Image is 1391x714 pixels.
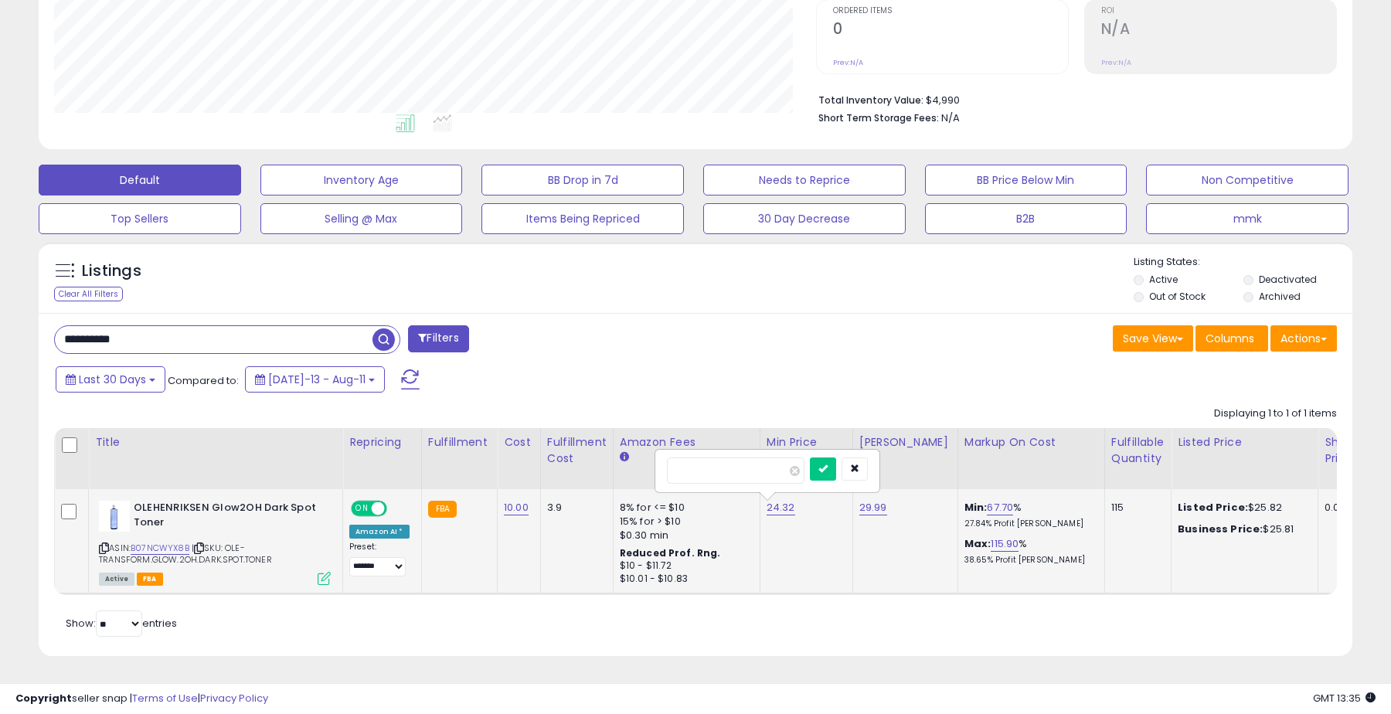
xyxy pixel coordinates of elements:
[39,203,241,234] button: Top Sellers
[620,515,748,529] div: 15% for > $10
[54,287,123,301] div: Clear All Filters
[818,93,923,107] b: Total Inventory Value:
[260,203,463,234] button: Selling @ Max
[859,500,887,515] a: 29.99
[859,434,951,450] div: [PERSON_NAME]
[957,428,1104,489] th: The percentage added to the cost of goods (COGS) that forms the calculator for Min & Max prices.
[1101,20,1336,41] h2: N/A
[15,692,268,706] div: seller snap | |
[547,501,601,515] div: 3.9
[1101,7,1336,15] span: ROI
[1178,501,1306,515] div: $25.82
[99,501,331,583] div: ASIN:
[833,58,863,67] small: Prev: N/A
[1111,434,1165,467] div: Fulfillable Quantity
[833,7,1068,15] span: Ordered Items
[964,501,1093,529] div: %
[66,616,177,631] span: Show: entries
[964,537,1093,566] div: %
[1325,434,1355,467] div: Ship Price
[39,165,241,195] button: Default
[620,501,748,515] div: 8% for <= $10
[964,555,1093,566] p: 38.65% Profit [PERSON_NAME]
[620,529,748,542] div: $0.30 min
[131,542,189,555] a: B07NCWYX8B
[1325,501,1350,515] div: 0.00
[620,559,748,573] div: $10 - $11.72
[620,546,721,559] b: Reduced Prof. Rng.
[987,500,1013,515] a: 67.70
[818,111,939,124] b: Short Term Storage Fees:
[15,691,72,705] strong: Copyright
[56,366,165,393] button: Last 30 Days
[504,500,529,515] a: 10.00
[1178,500,1248,515] b: Listed Price:
[925,203,1127,234] button: B2B
[1313,691,1376,705] span: 2025-09-11 13:35 GMT
[767,500,795,515] a: 24.32
[1195,325,1268,352] button: Columns
[385,502,410,515] span: OFF
[620,573,748,586] div: $10.01 - $10.83
[1178,434,1311,450] div: Listed Price
[132,691,198,705] a: Terms of Use
[1146,165,1348,195] button: Non Competitive
[925,165,1127,195] button: BB Price Below Min
[620,450,629,464] small: Amazon Fees.
[964,536,991,551] b: Max:
[137,573,163,586] span: FBA
[352,502,372,515] span: ON
[95,434,336,450] div: Title
[1101,58,1131,67] small: Prev: N/A
[408,325,468,352] button: Filters
[245,366,385,393] button: [DATE]-13 - Aug-11
[481,203,684,234] button: Items Being Repriced
[268,372,366,387] span: [DATE]-13 - Aug-11
[1270,325,1337,352] button: Actions
[99,573,134,586] span: All listings currently available for purchase on Amazon
[1214,406,1337,421] div: Displaying 1 to 1 of 1 items
[260,165,463,195] button: Inventory Age
[964,434,1098,450] div: Markup on Cost
[82,260,141,282] h5: Listings
[428,434,491,450] div: Fulfillment
[1178,522,1263,536] b: Business Price:
[99,501,130,532] img: 215JxazDZ3L._SL40_.jpg
[964,518,1093,529] p: 27.84% Profit [PERSON_NAME]
[168,373,239,388] span: Compared to:
[703,165,906,195] button: Needs to Reprice
[1149,273,1178,286] label: Active
[547,434,607,467] div: Fulfillment Cost
[349,434,415,450] div: Repricing
[134,501,321,533] b: OLEHENRIKSEN Glow2OH Dark Spot Toner
[833,20,1068,41] h2: 0
[504,434,534,450] div: Cost
[620,434,753,450] div: Amazon Fees
[818,90,1325,108] li: $4,990
[767,434,846,450] div: Min Price
[200,691,268,705] a: Privacy Policy
[79,372,146,387] span: Last 30 Days
[99,542,272,565] span: | SKU: OLE-TRANSFORM.GLOW.2OH.DARK.SPOT.TONER
[1113,325,1193,352] button: Save View
[1149,290,1206,303] label: Out of Stock
[1111,501,1159,515] div: 115
[428,501,457,518] small: FBA
[1134,255,1352,270] p: Listing States:
[1206,331,1254,346] span: Columns
[1259,273,1317,286] label: Deactivated
[941,110,960,125] span: N/A
[964,500,988,515] b: Min:
[1146,203,1348,234] button: mmk
[991,536,1019,552] a: 115.90
[1178,522,1306,536] div: $25.81
[481,165,684,195] button: BB Drop in 7d
[349,542,410,576] div: Preset:
[703,203,906,234] button: 30 Day Decrease
[349,525,410,539] div: Amazon AI *
[1259,290,1301,303] label: Archived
